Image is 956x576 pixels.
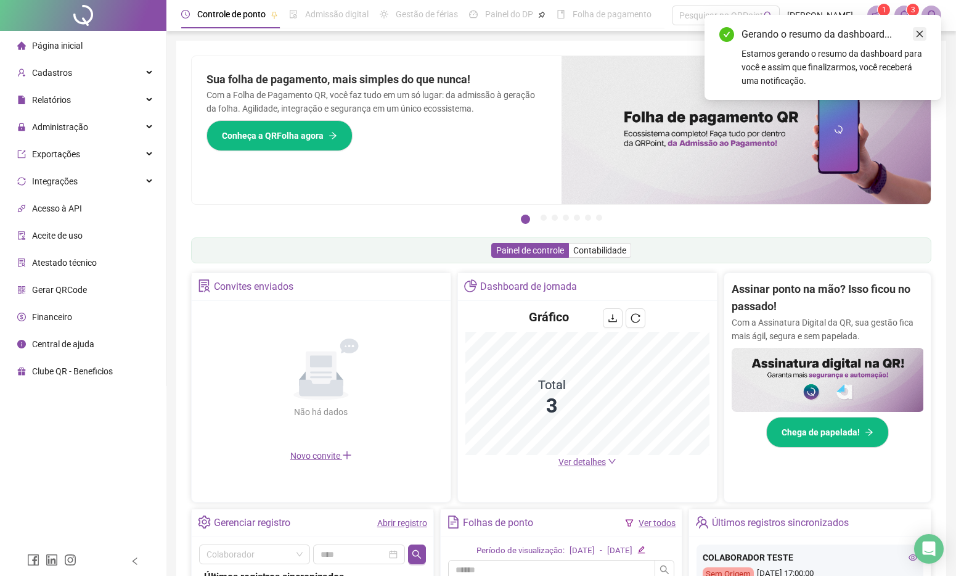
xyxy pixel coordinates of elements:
[198,279,211,292] span: solution
[17,313,26,321] span: dollar
[712,512,849,533] div: Últimos registros sincronizados
[552,215,558,221] button: 3
[574,215,580,221] button: 5
[469,10,478,19] span: dashboard
[32,231,83,241] span: Aceite de uso
[557,10,565,19] span: book
[214,512,290,533] div: Gerenciar registro
[214,276,293,297] div: Convites enviados
[732,348,924,412] img: banner%2F02c71560-61a6-44d4-94b9-c8ab97240462.png
[719,27,734,42] span: check-circle
[637,546,645,554] span: edit
[608,313,618,323] span: download
[17,123,26,131] span: lock
[695,516,708,529] span: team
[206,88,547,115] p: Com a Folha de Pagamento QR, você faz tudo em um só lugar: da admissão à geração da folha. Agilid...
[131,557,139,566] span: left
[787,9,860,22] span: [PERSON_NAME] - MINIMIX
[17,340,26,348] span: info-circle
[32,41,83,51] span: Página inicial
[915,30,924,38] span: close
[46,554,58,566] span: linkedin
[271,11,278,19] span: pushpin
[198,516,211,529] span: setting
[412,549,422,559] span: search
[380,10,388,19] span: sun
[872,10,883,21] span: notification
[541,215,547,221] button: 2
[447,516,460,529] span: file-text
[305,9,369,19] span: Admissão digital
[600,545,602,557] div: -
[608,457,616,466] span: down
[865,428,873,437] span: arrow-right
[17,96,26,104] span: file
[17,150,26,158] span: export
[742,47,926,88] div: Estamos gerando o resumo da dashboard para você e assim que finalizarmos, você receberá uma notif...
[464,279,477,292] span: pie-chart
[17,204,26,213] span: api
[485,9,533,19] span: Painel do DP
[17,41,26,50] span: home
[899,10,910,21] span: bell
[911,6,915,14] span: 3
[596,215,602,221] button: 7
[206,71,547,88] h2: Sua folha de pagamento, mais simples do que nunca!
[922,6,941,25] img: 94444
[32,68,72,78] span: Cadastros
[396,9,458,19] span: Gestão de férias
[32,95,71,105] span: Relatórios
[882,6,886,14] span: 1
[625,519,634,527] span: filter
[562,56,931,204] img: banner%2F8d14a306-6205-4263-8e5b-06e9a85ad873.png
[558,457,616,467] a: Ver detalhes down
[732,316,924,343] p: Com a Assinatura Digital da QR, sua gestão fica mais ágil, segura e sem papelada.
[703,551,917,564] div: COLABORADOR TESTE
[264,405,378,419] div: Não há dados
[222,129,324,142] span: Conheça a QRFolha agora
[32,285,87,295] span: Gerar QRCode
[480,276,577,297] div: Dashboard de jornada
[521,215,530,224] button: 1
[909,553,917,562] span: eye
[476,545,565,557] div: Período de visualização:
[377,518,427,528] a: Abrir registro
[607,545,632,557] div: [DATE]
[529,308,569,326] h4: Gráfico
[907,4,919,16] sup: 3
[32,366,113,376] span: Clube QR - Beneficios
[32,258,97,268] span: Atestado técnico
[573,9,652,19] span: Folha de pagamento
[32,149,80,159] span: Exportações
[27,554,39,566] span: facebook
[538,11,545,19] span: pushpin
[342,450,352,460] span: plus
[766,417,889,448] button: Chega de papelada!
[563,215,569,221] button: 4
[290,451,352,461] span: Novo convite
[32,204,82,213] span: Acesso à API
[181,10,190,19] span: clock-circle
[329,131,337,140] span: arrow-right
[32,339,94,349] span: Central de ajuda
[913,27,926,41] a: Close
[782,426,860,439] span: Chega de papelada!
[914,534,944,564] div: Open Intercom Messenger
[32,122,88,132] span: Administração
[496,245,564,255] span: Painel de controle
[742,27,926,42] div: Gerando o resumo da dashboard...
[878,4,890,16] sup: 1
[463,512,533,533] div: Folhas de ponto
[17,258,26,267] span: solution
[17,231,26,240] span: audit
[732,281,924,316] h2: Assinar ponto na mão? Isso ficou no passado!
[631,313,640,323] span: reload
[206,120,353,151] button: Conheça a QRFolha agora
[17,68,26,77] span: user-add
[289,10,298,19] span: file-done
[17,286,26,294] span: qrcode
[585,215,591,221] button: 6
[660,565,669,575] span: search
[17,367,26,376] span: gift
[570,545,595,557] div: [DATE]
